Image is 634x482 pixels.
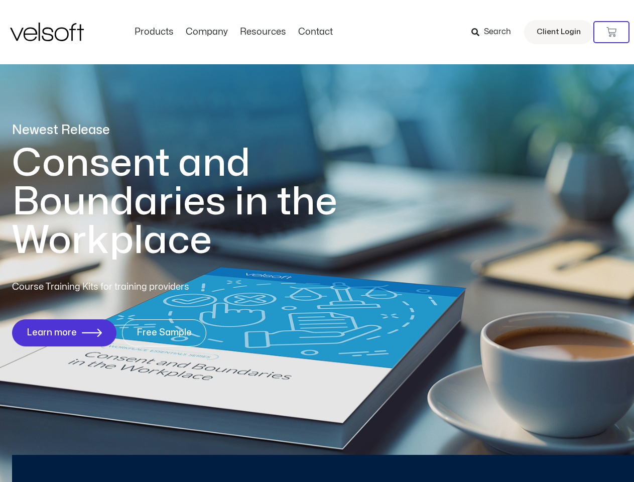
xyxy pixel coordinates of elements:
[129,27,339,38] nav: Menu
[471,24,518,41] a: Search
[129,27,180,38] a: ProductsMenu Toggle
[524,20,593,44] a: Client Login
[137,328,192,338] span: Free Sample
[484,26,511,39] span: Search
[12,144,378,260] h1: Consent and Boundaries in the Workplace
[292,27,339,38] a: ContactMenu Toggle
[122,319,206,346] a: Free Sample
[234,27,292,38] a: ResourcesMenu Toggle
[12,122,378,139] p: Newest Release
[12,280,262,294] p: Course Training Kits for training providers
[27,328,77,338] span: Learn more
[12,319,116,346] a: Learn more
[180,27,234,38] a: CompanyMenu Toggle
[537,26,581,39] span: Client Login
[10,23,84,41] img: Velsoft Training Materials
